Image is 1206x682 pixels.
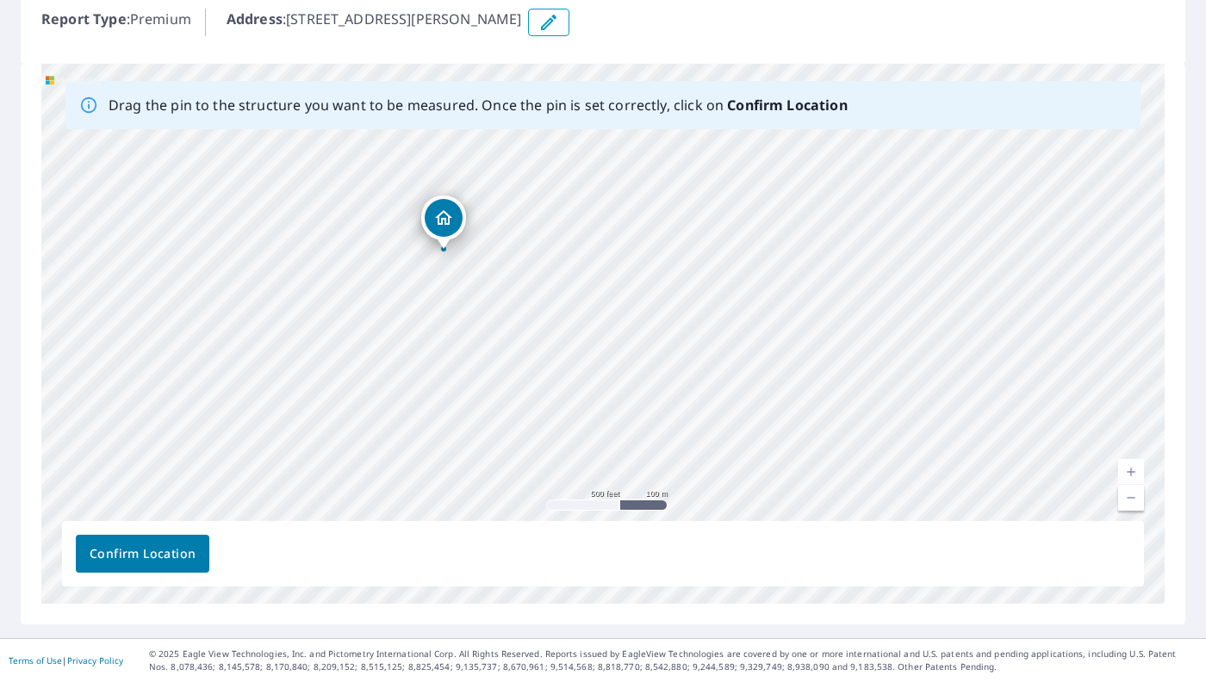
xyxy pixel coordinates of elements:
[421,195,466,249] div: Dropped pin, building 1, Residential property, 23012 Ash Creek Rd Anderson, CA 96007
[9,654,62,666] a: Terms of Use
[1118,459,1144,485] a: Current Level 16, Zoom In
[41,9,191,36] p: : Premium
[1118,485,1144,511] a: Current Level 16, Zoom Out
[76,535,209,573] button: Confirm Location
[227,9,283,28] b: Address
[90,543,196,565] span: Confirm Location
[727,96,847,115] b: Confirm Location
[227,9,522,36] p: : [STREET_ADDRESS][PERSON_NAME]
[67,654,123,666] a: Privacy Policy
[149,648,1197,673] p: © 2025 Eagle View Technologies, Inc. and Pictometry International Corp. All Rights Reserved. Repo...
[109,95,848,115] p: Drag the pin to the structure you want to be measured. Once the pin is set correctly, click on
[41,9,127,28] b: Report Type
[9,655,123,666] p: |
